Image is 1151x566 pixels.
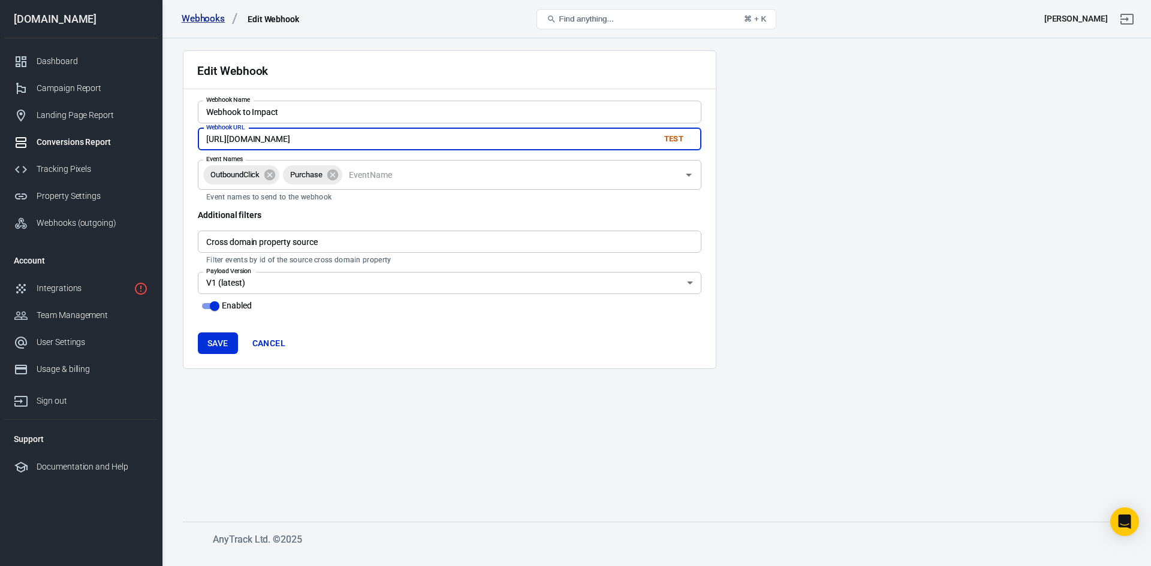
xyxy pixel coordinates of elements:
a: Webhooks (outgoing) [4,210,158,237]
li: Account [4,246,158,275]
a: Conversions Report [4,129,158,156]
span: Purchase [283,169,330,181]
label: Webhook URL [206,123,245,132]
a: Landing Page Report [4,102,158,129]
div: OutboundClick [203,165,279,184]
a: Cancel [248,332,290,355]
a: Team Management [4,302,158,329]
div: Landing Page Report [37,109,148,122]
div: Webhooks (outgoing) [37,217,148,229]
input: Gy8ET2yOSdg2 [198,231,701,253]
div: Send test data to the given endpoint [655,131,693,147]
input: EventName [344,167,678,182]
button: Open [680,167,697,183]
div: Edit Webhook [248,13,299,25]
svg: 1 networks not verified yet [134,282,148,296]
span: Find anything... [559,14,613,23]
a: Sign out [1113,5,1141,34]
div: Campaign Report [37,82,148,95]
div: Conversions Report [37,136,148,149]
h6: AnyTrack Ltd. © 2025 [213,532,1112,547]
div: Purchase [283,165,342,184]
div: Usage & billing [37,363,148,376]
div: V1 (latest) [198,272,701,294]
p: Event names to send to the webhook [206,192,693,202]
label: Event Names [206,155,243,164]
div: ⌘ + K [744,14,766,23]
div: Sign out [37,395,148,407]
label: Payload Version [206,267,251,276]
a: Usage & billing [4,356,158,383]
a: Property Settings [4,183,158,210]
p: Filter events by id of the source cross domain property [206,255,693,265]
span: OutboundClick [203,169,267,181]
h6: Additional filters [198,209,701,221]
div: Open Intercom Messenger [1110,507,1139,536]
div: Tracking Pixels [37,163,148,175]
div: Documentation and Help [37,461,148,473]
a: Dashboard [4,48,158,75]
button: Find anything...⌘ + K [537,9,776,29]
li: Support [4,425,158,453]
input: https://example.com/foo?bar=1 [198,128,650,150]
div: [DOMAIN_NAME] [4,14,158,25]
a: Sign out [4,383,158,414]
h2: Edit Webhook [197,65,268,77]
a: User Settings [4,329,158,356]
a: Webhooks [182,13,238,25]
div: Team Management [37,309,148,322]
button: Test [655,130,693,149]
label: Webhook Name [206,95,250,104]
a: Integrations [4,275,158,302]
div: User Settings [37,336,148,349]
input: My Webhook [198,101,701,123]
div: Integrations [37,282,129,295]
div: Dashboard [37,55,148,68]
span: Enabled [222,299,252,312]
div: Property Settings [37,190,148,202]
div: Account id: JWXQKv1Z [1044,13,1108,25]
button: Save [198,332,238,355]
a: Campaign Report [4,75,158,102]
a: Tracking Pixels [4,156,158,183]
